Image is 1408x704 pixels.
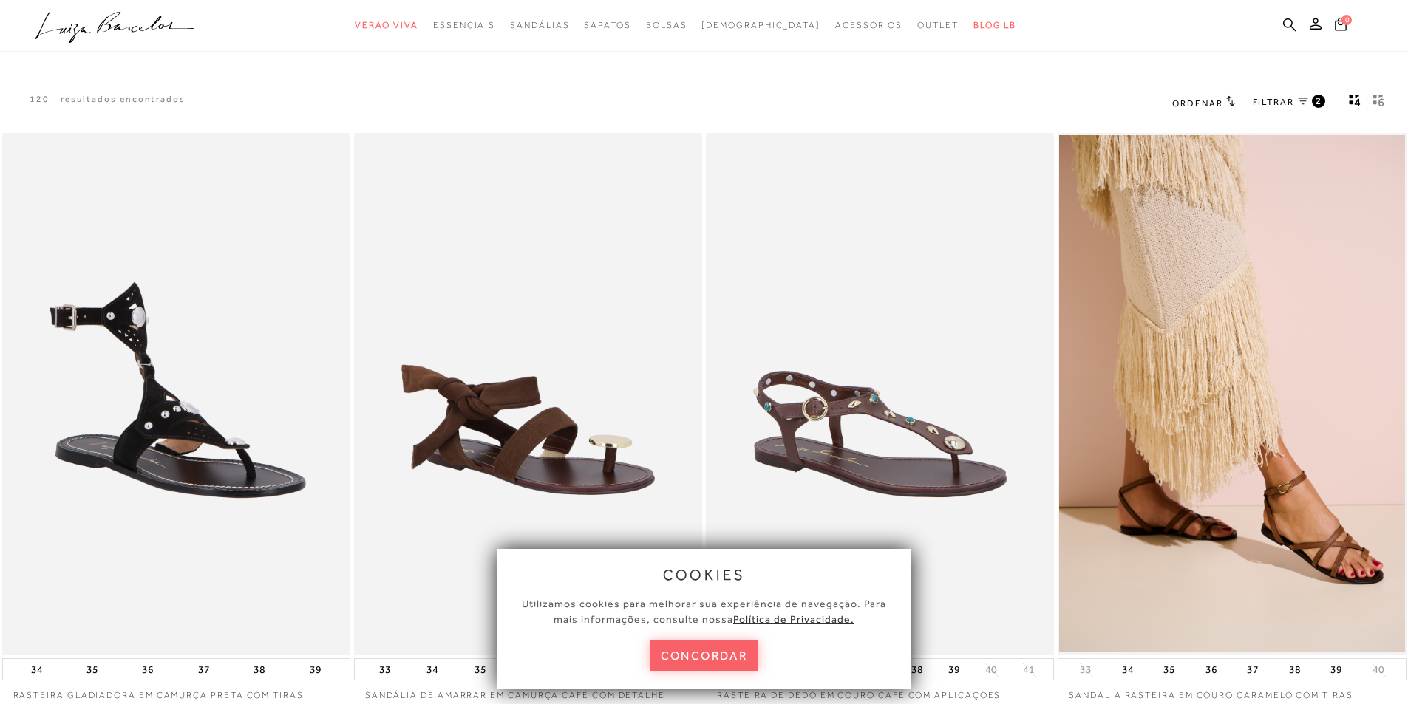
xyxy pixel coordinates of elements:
[470,659,491,680] button: 35
[944,659,965,680] button: 39
[510,12,569,39] a: noSubCategoriesText
[30,93,50,106] p: 120
[194,659,214,680] button: 37
[1018,663,1039,677] button: 41
[433,20,495,30] span: Essenciais
[249,659,270,680] button: 38
[917,12,959,39] a: noSubCategoriesText
[981,663,1001,677] button: 40
[584,12,630,39] a: noSubCategoriesText
[973,12,1016,39] a: BLOG LB
[584,20,630,30] span: Sapatos
[1172,98,1222,109] span: Ordenar
[650,640,759,671] button: concordar
[701,12,820,39] a: noSubCategoriesText
[1059,135,1404,653] img: SANDÁLIA RASTEIRA EM COURO CARAMELO COM TIRAS CRUZADAS
[707,135,1052,653] img: RASTEIRA DE DEDO EM COURO CAFÉ COM APLICAÇÕES TURQUESA E METAL
[1253,96,1294,109] span: FILTRAR
[1159,659,1180,680] button: 35
[433,12,495,39] a: noSubCategoriesText
[1368,93,1389,112] button: gridText6Desc
[356,135,701,653] img: SANDÁLIA DE AMARRAR EM CAMURÇA CAFÉ COM DETALHE METALIZADO
[1118,659,1138,680] button: 34
[61,93,186,106] p: resultados encontrados
[646,12,687,39] a: noSubCategoriesText
[4,135,349,653] img: RASTEIRA GLADIADORA EM CAMURÇA PRETA COM TIRAS LASER E APLIQUES DOURADOS
[701,20,820,30] span: [DEMOGRAPHIC_DATA]
[355,20,418,30] span: Verão Viva
[1341,15,1352,25] span: 0
[973,20,1016,30] span: BLOG LB
[422,659,443,680] button: 34
[137,659,158,680] button: 36
[835,12,902,39] a: noSubCategoriesText
[917,20,959,30] span: Outlet
[522,598,886,625] span: Utilizamos cookies para melhorar sua experiência de navegação. Para mais informações, consulte nossa
[1326,659,1347,680] button: 39
[375,659,395,680] button: 33
[1242,659,1263,680] button: 37
[733,613,854,625] a: Política de Privacidade.
[510,20,569,30] span: Sandálias
[1075,663,1096,677] button: 33
[835,20,902,30] span: Acessórios
[27,659,47,680] button: 34
[82,659,103,680] button: 35
[355,12,418,39] a: noSubCategoriesText
[305,659,326,680] button: 39
[1285,659,1305,680] button: 38
[1368,663,1389,677] button: 40
[646,20,687,30] span: Bolsas
[663,567,746,583] span: cookies
[1330,16,1351,36] button: 0
[1201,659,1222,680] button: 36
[1344,93,1365,112] button: Mostrar 4 produtos por linha
[1316,95,1322,107] span: 2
